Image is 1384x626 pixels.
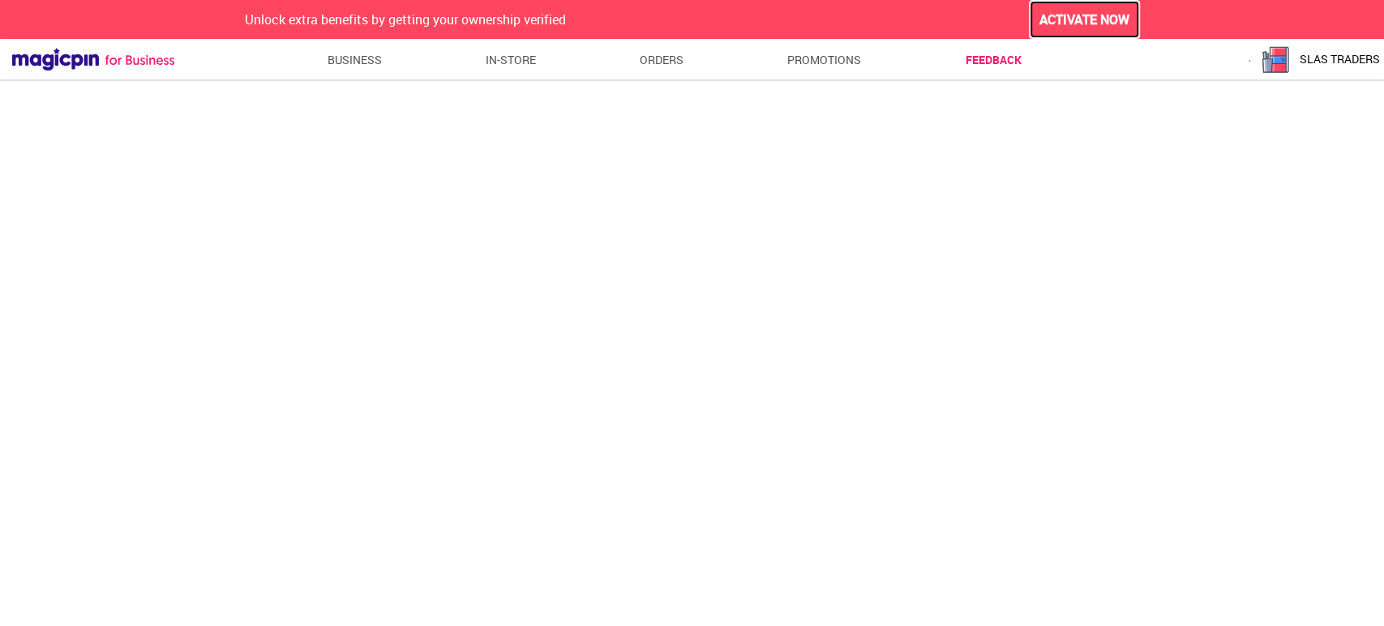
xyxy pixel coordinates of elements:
[966,45,1022,75] a: Feedback
[486,45,536,75] a: In-store
[1039,11,1129,29] span: ACTIVATE NOW
[1300,51,1380,67] span: SLAS TRADERS
[327,45,381,75] a: Business
[640,45,683,75] a: Orders
[787,45,861,75] a: Promotions
[12,48,174,71] img: Magicpin
[245,11,566,28] span: Unlock extra benefits by getting your ownership verified
[1259,43,1292,75] img: logo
